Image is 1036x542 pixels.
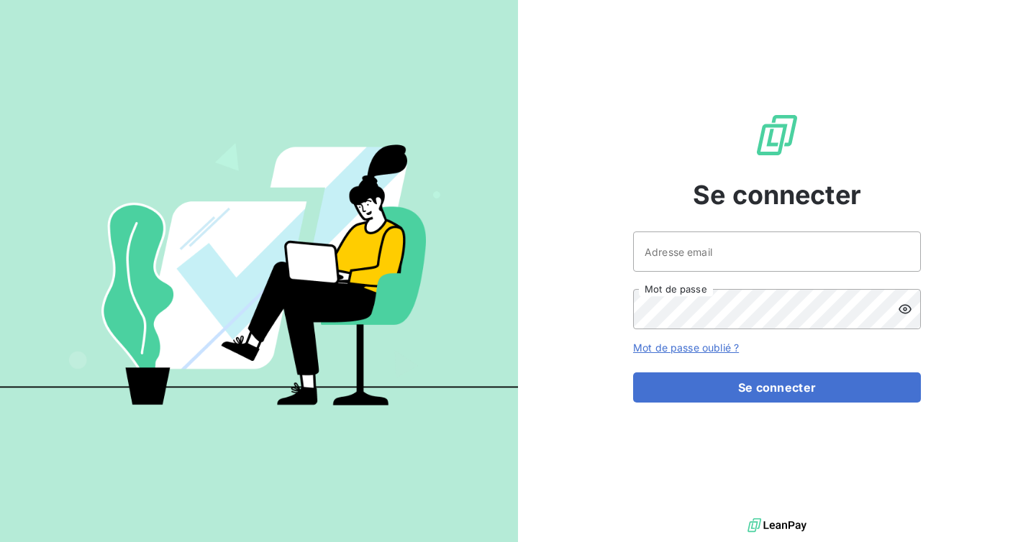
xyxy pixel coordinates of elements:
a: Mot de passe oublié ? [633,341,739,354]
img: Logo LeanPay [754,112,800,158]
span: Se connecter [693,175,861,214]
button: Se connecter [633,372,921,403]
img: logo [748,515,806,536]
input: placeholder [633,231,921,272]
